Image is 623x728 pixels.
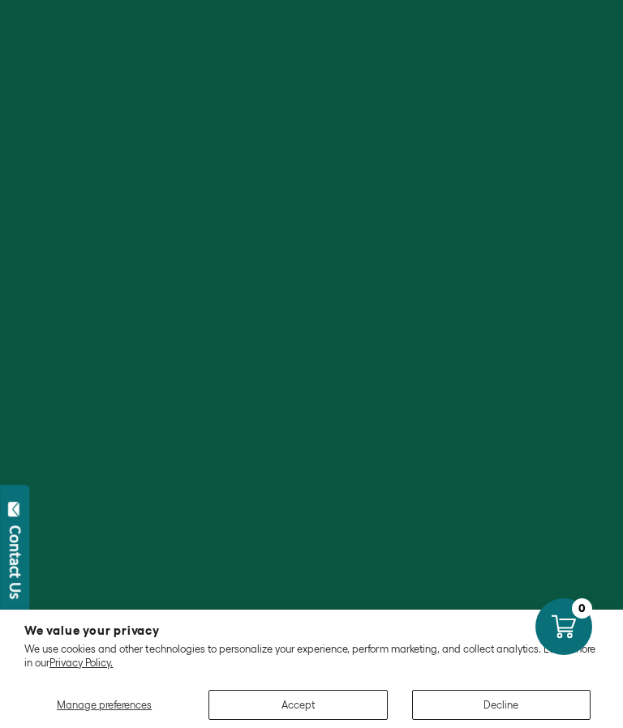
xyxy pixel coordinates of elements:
button: Accept [208,690,387,720]
button: Decline [412,690,591,720]
div: Contact Us [7,525,24,599]
button: Manage preferences [24,690,184,720]
a: Privacy Policy. [49,657,113,669]
p: We use cookies and other technologies to personalize your experience, perform marketing, and coll... [24,643,599,670]
div: 0 [572,598,592,619]
span: Manage preferences [57,699,152,711]
h2: We value your privacy [24,624,599,636]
